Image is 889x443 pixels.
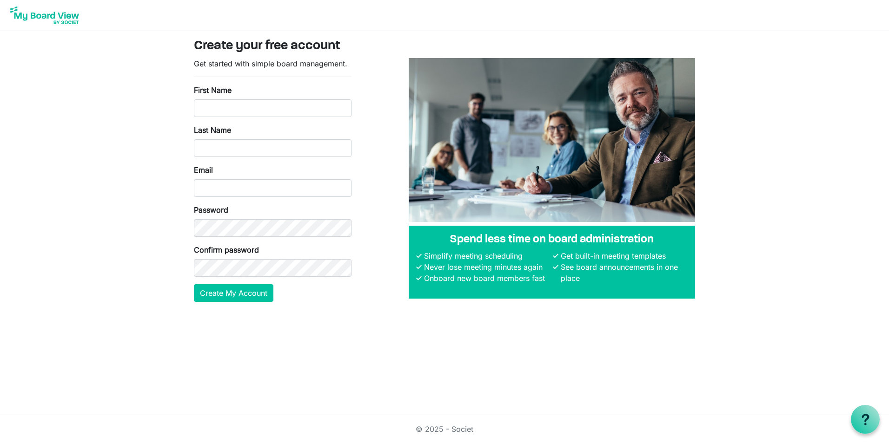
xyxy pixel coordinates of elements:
[194,164,213,176] label: Email
[194,39,695,54] h3: Create your free account
[416,424,473,434] a: © 2025 - Societ
[194,284,273,302] button: Create My Account
[422,273,551,284] li: Onboard new board members fast
[558,250,688,261] li: Get built-in meeting templates
[7,4,82,27] img: My Board View Logo
[194,204,228,215] label: Password
[416,233,688,247] h4: Spend less time on board administration
[194,85,232,96] label: First Name
[422,261,551,273] li: Never lose meeting minutes again
[422,250,551,261] li: Simplify meeting scheduling
[194,59,347,68] span: Get started with simple board management.
[194,124,231,136] label: Last Name
[409,58,695,222] img: A photograph of board members sitting at a table
[194,244,259,255] label: Confirm password
[558,261,688,284] li: See board announcements in one place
